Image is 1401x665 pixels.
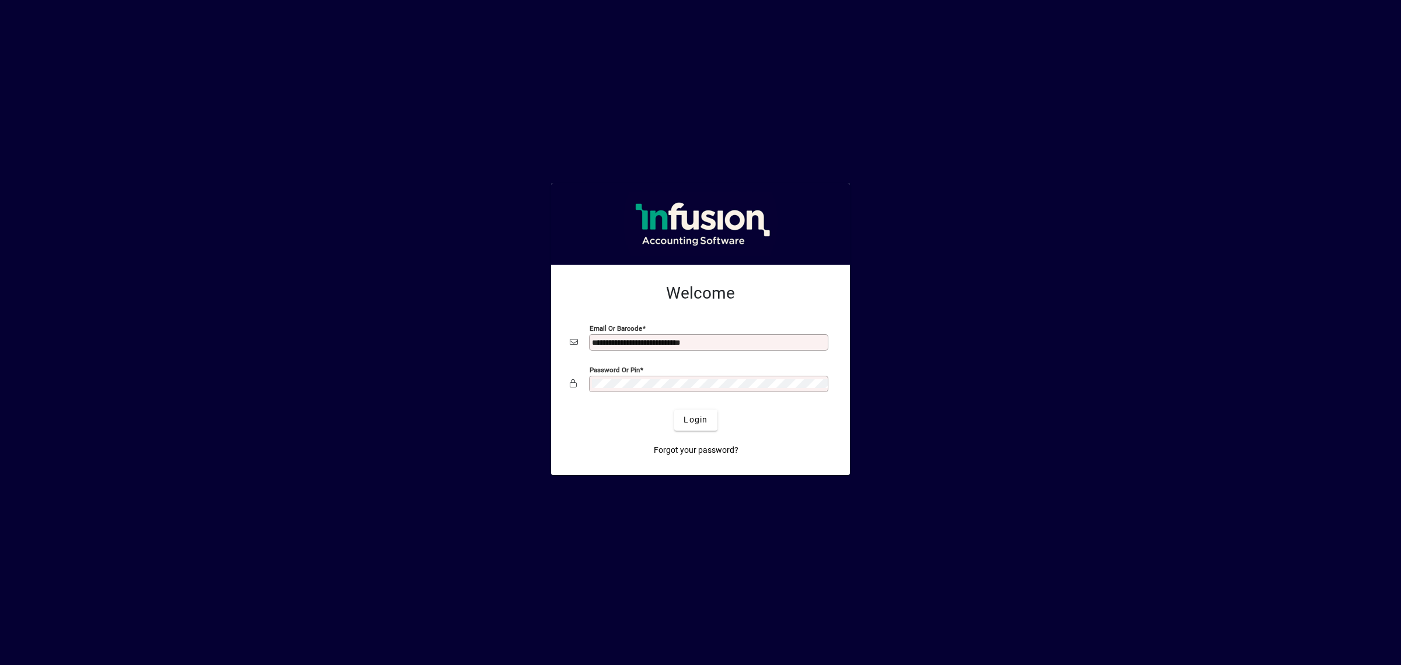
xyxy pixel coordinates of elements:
[654,444,738,456] span: Forgot your password?
[649,440,743,461] a: Forgot your password?
[590,365,640,373] mat-label: Password or Pin
[590,324,642,332] mat-label: Email or Barcode
[684,414,708,426] span: Login
[674,410,717,431] button: Login
[570,283,831,303] h2: Welcome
